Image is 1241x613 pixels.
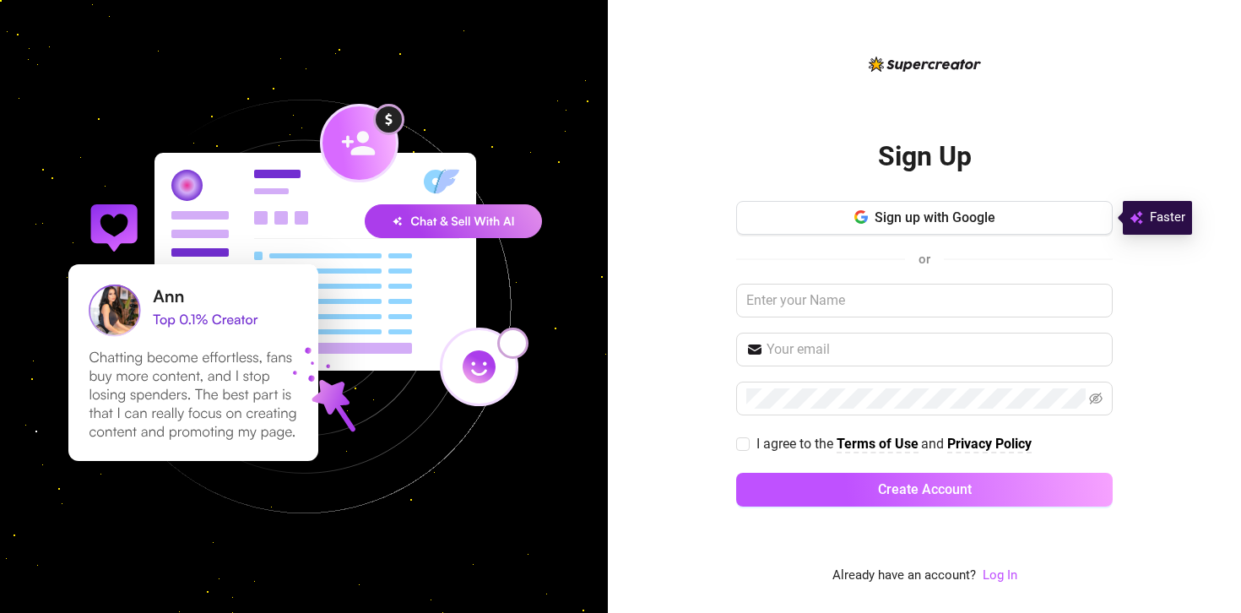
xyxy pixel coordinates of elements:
img: svg%3e [1130,208,1143,228]
button: Sign up with Google [736,201,1113,235]
input: Your email [767,339,1103,360]
span: I agree to the [756,436,837,452]
input: Enter your Name [736,284,1113,317]
span: or [919,252,930,267]
img: logo-BBDzfeDw.svg [869,57,981,72]
span: Faster [1150,208,1185,228]
span: eye-invisible [1089,392,1103,405]
a: Log In [983,566,1017,586]
a: Privacy Policy [947,436,1032,453]
span: Sign up with Google [875,209,995,225]
img: signup-background-D0MIrEPF.svg [12,14,596,599]
button: Create Account [736,473,1113,507]
strong: Terms of Use [837,436,919,452]
strong: Privacy Policy [947,436,1032,452]
span: and [921,436,947,452]
a: Log In [983,567,1017,583]
a: Terms of Use [837,436,919,453]
span: Create Account [878,481,972,497]
h2: Sign Up [878,139,972,174]
span: Already have an account? [832,566,976,586]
